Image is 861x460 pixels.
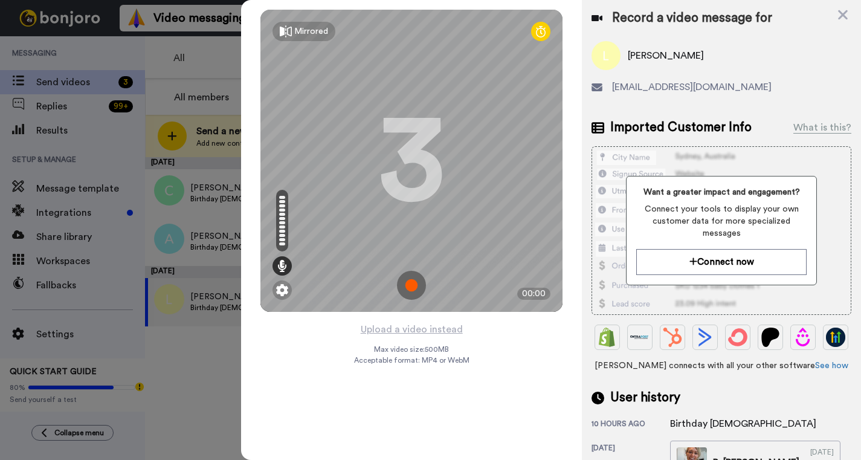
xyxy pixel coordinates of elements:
[354,355,469,365] span: Acceptable format: MP4 or WebM
[630,328,650,347] img: Ontraport
[695,328,715,347] img: ActiveCampaign
[592,360,851,372] span: [PERSON_NAME] connects with all your other software
[670,416,816,431] div: Birthday [DEMOGRAPHIC_DATA]
[517,288,550,300] div: 00:00
[761,328,780,347] img: Patreon
[374,345,449,354] span: Max video size: 500 MB
[357,322,466,337] button: Upload a video instead
[598,328,617,347] img: Shopify
[276,284,288,296] img: ic_gear.svg
[397,271,426,300] img: ic_record_start.svg
[636,186,807,198] span: Want a greater impact and engagement?
[826,328,845,347] img: GoHighLevel
[636,203,807,239] span: Connect your tools to display your own customer data for more specialized messages
[793,328,813,347] img: Drip
[610,118,752,137] span: Imported Customer Info
[663,328,682,347] img: Hubspot
[610,389,680,407] span: User history
[612,80,772,94] span: [EMAIL_ADDRESS][DOMAIN_NAME]
[378,115,445,206] div: 3
[592,419,670,431] div: 10 hours ago
[728,328,747,347] img: ConvertKit
[815,361,848,370] a: See how
[793,120,851,135] div: What is this?
[636,249,807,275] button: Connect now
